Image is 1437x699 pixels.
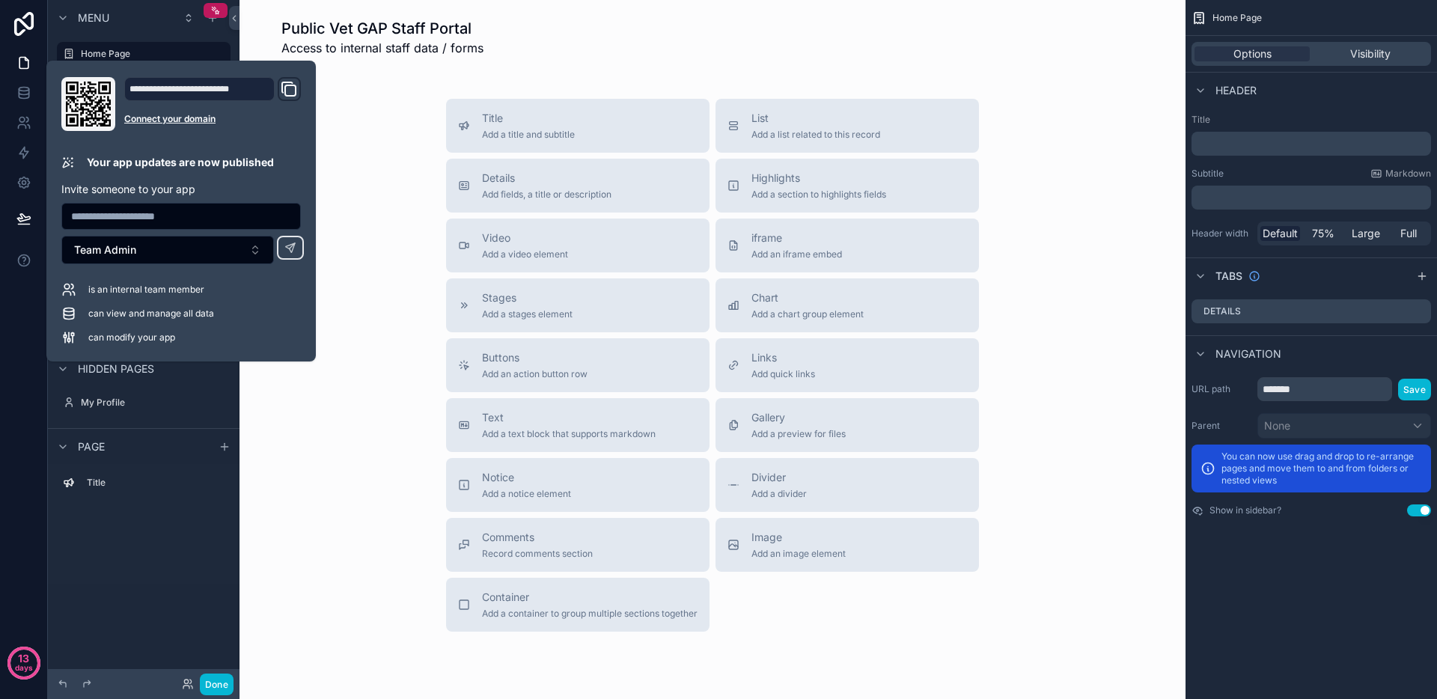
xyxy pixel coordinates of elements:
[1215,269,1242,284] span: Tabs
[87,155,274,170] p: Your app updates are now published
[1192,132,1431,156] div: scrollable content
[1192,186,1431,210] div: scrollable content
[1203,305,1241,317] label: Details
[751,129,880,141] span: Add a list related to this record
[1398,379,1431,400] button: Save
[751,111,880,126] span: List
[124,77,301,131] div: Domain and Custom Link
[88,308,214,320] span: can view and manage all data
[716,518,979,572] button: ImageAdd an image element
[482,368,588,380] span: Add an action button row
[482,410,656,425] span: Text
[1257,413,1431,439] button: None
[751,470,807,485] span: Divider
[482,590,698,605] span: Container
[57,42,231,66] a: Home Page
[1192,420,1251,432] label: Parent
[751,171,886,186] span: Highlights
[716,278,979,332] button: ChartAdd a chart group element
[751,248,842,260] span: Add an iframe embed
[1192,383,1251,395] label: URL path
[1264,418,1290,433] span: None
[1263,226,1298,241] span: Default
[1212,12,1262,24] span: Home Page
[482,530,593,545] span: Comments
[482,290,573,305] span: Stages
[482,248,568,260] span: Add a video element
[482,548,593,560] span: Record comments section
[716,159,979,213] button: HighlightsAdd a section to highlights fields
[482,171,611,186] span: Details
[716,338,979,392] button: LinksAdd quick links
[751,308,864,320] span: Add a chart group element
[61,236,274,264] button: Select Button
[482,488,571,500] span: Add a notice element
[482,111,575,126] span: Title
[1221,451,1422,486] p: You can now use drag and drop to re-arrange pages and move them to and from folders or nested views
[88,284,204,296] span: is an internal team member
[81,397,228,409] label: My Profile
[716,458,979,512] button: DividerAdd a divider
[1192,114,1431,126] label: Title
[1370,168,1431,180] a: Markdown
[751,231,842,245] span: iframe
[482,231,568,245] span: Video
[716,219,979,272] button: iframeAdd an iframe embed
[751,290,864,305] span: Chart
[1385,168,1431,180] span: Markdown
[446,518,710,572] button: CommentsRecord comments section
[78,361,154,376] span: Hidden pages
[751,350,815,365] span: Links
[61,182,301,197] p: Invite someone to your app
[446,99,710,153] button: TitleAdd a title and subtitle
[15,657,33,678] p: days
[716,398,979,452] button: GalleryAdd a preview for files
[18,651,29,666] p: 13
[446,458,710,512] button: NoticeAdd a notice element
[81,48,222,60] label: Home Page
[751,410,846,425] span: Gallery
[1400,226,1417,241] span: Full
[482,350,588,365] span: Buttons
[57,391,231,415] a: My Profile
[446,278,710,332] button: StagesAdd a stages element
[751,368,815,380] span: Add quick links
[446,398,710,452] button: TextAdd a text block that supports markdown
[200,674,234,695] button: Done
[1192,228,1251,239] label: Header width
[78,439,105,454] span: Page
[482,428,656,440] span: Add a text block that supports markdown
[124,113,301,125] a: Connect your domain
[751,488,807,500] span: Add a divider
[1215,83,1257,98] span: Header
[1352,226,1380,241] span: Large
[482,470,571,485] span: Notice
[74,242,136,257] span: Team Admin
[1233,46,1272,61] span: Options
[446,338,710,392] button: ButtonsAdd an action button row
[446,219,710,272] button: VideoAdd a video element
[88,332,175,344] span: can modify your app
[751,428,846,440] span: Add a preview for files
[78,10,109,25] span: Menu
[446,578,710,632] button: ContainerAdd a container to group multiple sections together
[87,477,225,489] label: Title
[482,189,611,201] span: Add fields, a title or description
[751,548,846,560] span: Add an image element
[1209,504,1281,516] label: Show in sidebar?
[1215,347,1281,361] span: Navigation
[1350,46,1391,61] span: Visibility
[751,189,886,201] span: Add a section to highlights fields
[1192,168,1224,180] label: Subtitle
[1312,226,1334,241] span: 75%
[716,99,979,153] button: ListAdd a list related to this record
[751,530,846,545] span: Image
[48,464,239,510] div: scrollable content
[446,159,710,213] button: DetailsAdd fields, a title or description
[482,608,698,620] span: Add a container to group multiple sections together
[482,308,573,320] span: Add a stages element
[482,129,575,141] span: Add a title and subtitle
